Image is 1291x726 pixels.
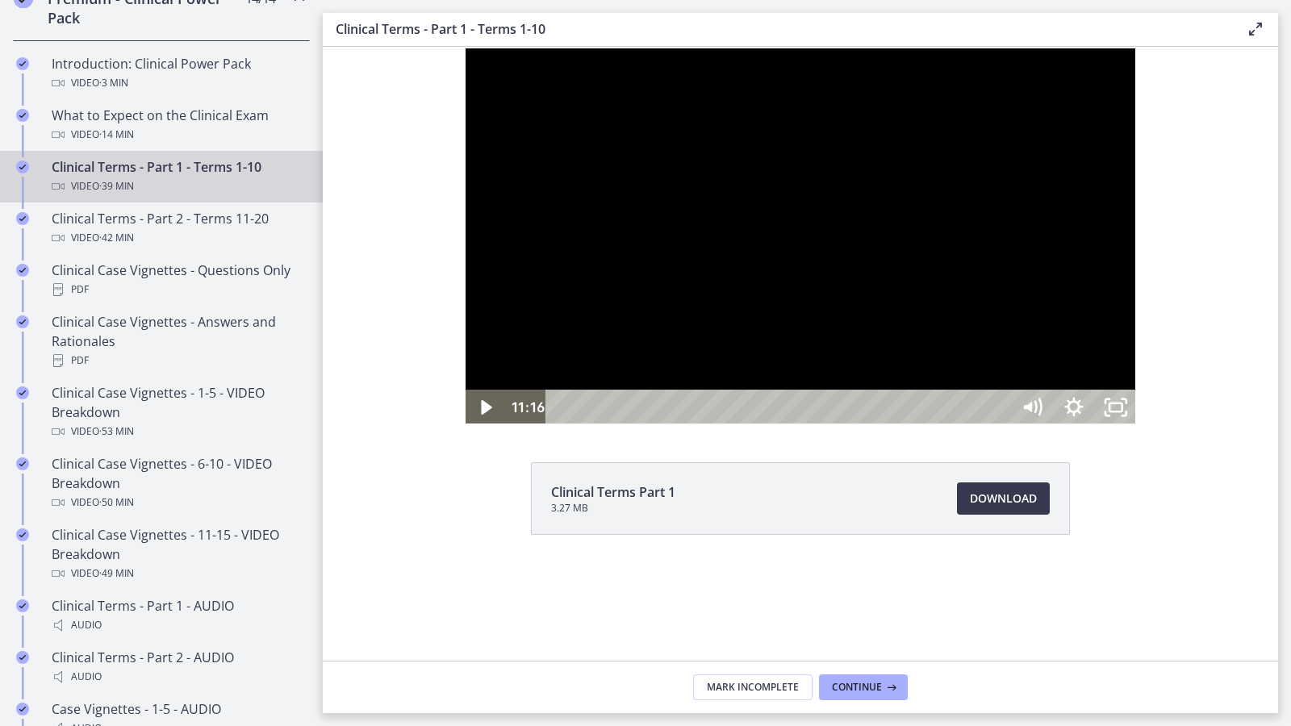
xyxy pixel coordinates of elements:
div: Video [52,177,303,196]
a: Download [957,482,1050,515]
div: Audio [52,667,303,686]
div: Video [52,564,303,583]
span: Mark Incomplete [707,681,799,694]
iframe: Video Lesson [323,47,1278,425]
div: Video [52,228,303,248]
i: Completed [16,57,29,70]
span: · 42 min [99,228,134,248]
div: What to Expect on the Clinical Exam [52,106,303,144]
div: Clinical Terms - Part 2 - AUDIO [52,648,303,686]
span: · 3 min [99,73,128,93]
h3: Clinical Terms - Part 1 - Terms 1-10 [336,19,1220,39]
button: Continue [819,674,908,700]
div: Clinical Case Vignettes - Answers and Rationales [52,312,303,370]
div: Audio [52,615,303,635]
button: Unfullscreen [772,343,814,378]
span: · 49 min [99,564,134,583]
div: Introduction: Clinical Power Pack [52,54,303,93]
i: Completed [16,315,29,328]
div: Clinical Case Vignettes - 11-15 - VIDEO Breakdown [52,525,303,583]
button: Mute [688,343,730,378]
div: Video [52,73,303,93]
span: · 53 min [99,422,134,441]
div: Clinical Terms - Part 1 - AUDIO [52,596,303,635]
span: Download [970,489,1037,508]
i: Completed [16,599,29,612]
div: Clinical Case Vignettes - 6-10 - VIDEO Breakdown [52,454,303,512]
i: Completed [16,109,29,122]
div: PDF [52,280,303,299]
div: Clinical Terms - Part 2 - Terms 11-20 [52,209,303,248]
div: Clinical Case Vignettes - 1-5 - VIDEO Breakdown [52,383,303,441]
i: Completed [16,651,29,664]
span: 3.27 MB [551,502,675,515]
i: Completed [16,386,29,399]
div: PDF [52,351,303,370]
i: Completed [16,161,29,173]
button: Show settings menu [730,343,772,378]
div: Video [52,422,303,441]
button: Mark Incomplete [693,674,813,700]
span: Continue [832,681,882,694]
div: Video [52,493,303,512]
i: Completed [16,703,29,716]
i: Completed [16,528,29,541]
div: Clinical Case Vignettes - Questions Only [52,261,303,299]
span: · 50 min [99,493,134,512]
i: Completed [16,212,29,225]
div: Video [52,125,303,144]
i: Completed [16,264,29,277]
div: Clinical Terms - Part 1 - Terms 1-10 [52,157,303,196]
span: Clinical Terms Part 1 [551,482,675,502]
span: · 39 min [99,177,134,196]
span: · 14 min [99,125,134,144]
i: Completed [16,457,29,470]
